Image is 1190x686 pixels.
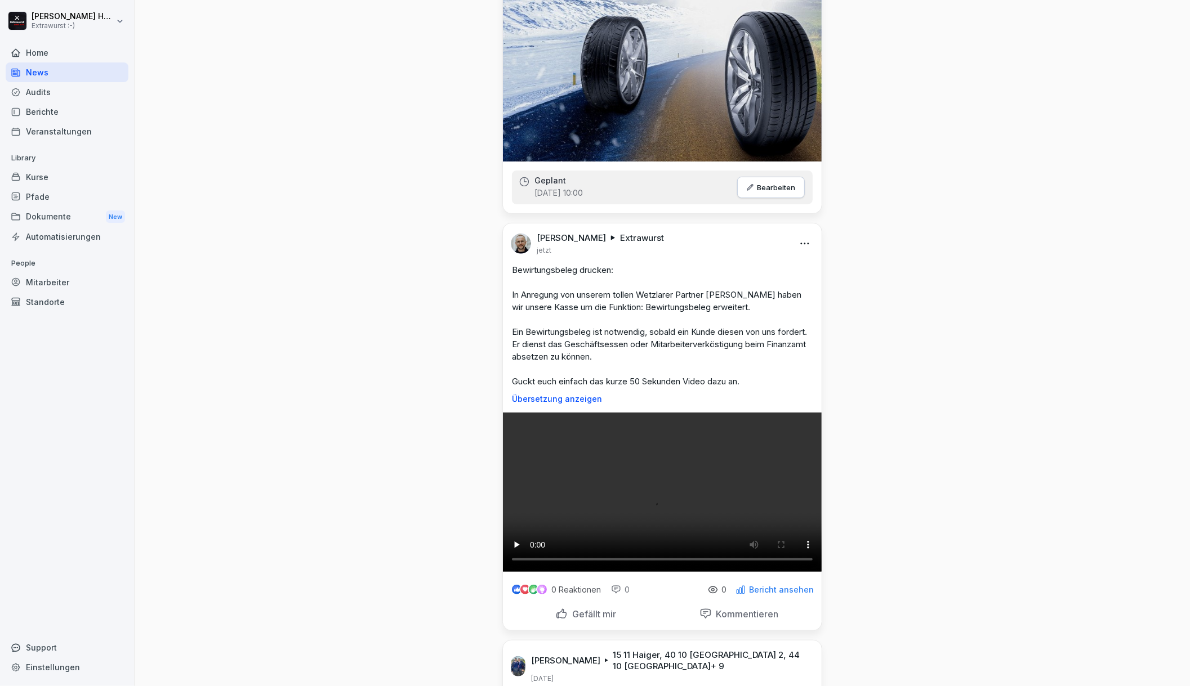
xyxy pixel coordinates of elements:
[531,655,600,666] p: [PERSON_NAME]
[6,82,128,102] a: Audits
[537,232,606,244] p: [PERSON_NAME]
[512,394,813,403] p: Übersetzung anzeigen
[551,585,601,594] p: 0 Reaktionen
[534,187,583,199] p: [DATE] 10:00
[6,167,128,187] a: Kurse
[537,585,547,595] img: inspiring
[6,254,128,272] p: People
[737,177,805,198] button: Bearbeiten
[512,264,813,388] p: Bewirtungsbeleg drucken: In Anregung von unserem tollen Wetzlarer Partner [PERSON_NAME] haben wir...
[512,585,522,594] img: like
[531,674,554,683] p: [DATE]
[6,122,128,141] a: Veranstaltungen
[6,43,128,62] a: Home
[32,12,114,21] p: [PERSON_NAME] Hagebaum
[6,657,128,677] a: Einstellungen
[511,234,531,254] img: k5nlqdpwapsdgj89rsfbt2s8.png
[529,585,538,594] img: celebrate
[712,608,779,620] p: Kommentieren
[521,585,529,594] img: love
[620,232,664,244] p: Extrawurst
[32,22,114,30] p: Extrawurst :-)
[6,207,128,227] div: Dokumente
[6,227,128,246] a: Automatisierungen
[534,176,566,185] p: Geplant
[611,584,630,595] div: 0
[6,272,128,292] a: Mitarbeiter
[6,62,128,82] a: News
[6,187,128,207] a: Pfade
[6,102,128,122] a: Berichte
[613,649,808,672] p: 15 11 Haiger, 40 10 [GEOGRAPHIC_DATA] 2, 44 10 [GEOGRAPHIC_DATA] + 9
[721,585,727,594] p: 0
[749,585,814,594] p: Bericht ansehen
[6,638,128,657] div: Support
[537,246,551,255] p: jetzt
[6,149,128,167] p: Library
[6,207,128,227] a: DokumenteNew
[106,210,125,223] div: New
[757,183,795,192] p: Bearbeiten
[568,608,616,620] p: Gefällt mir
[6,292,128,312] a: Standorte
[511,656,525,676] img: nhchg2up3n0usiuq77420vnd.png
